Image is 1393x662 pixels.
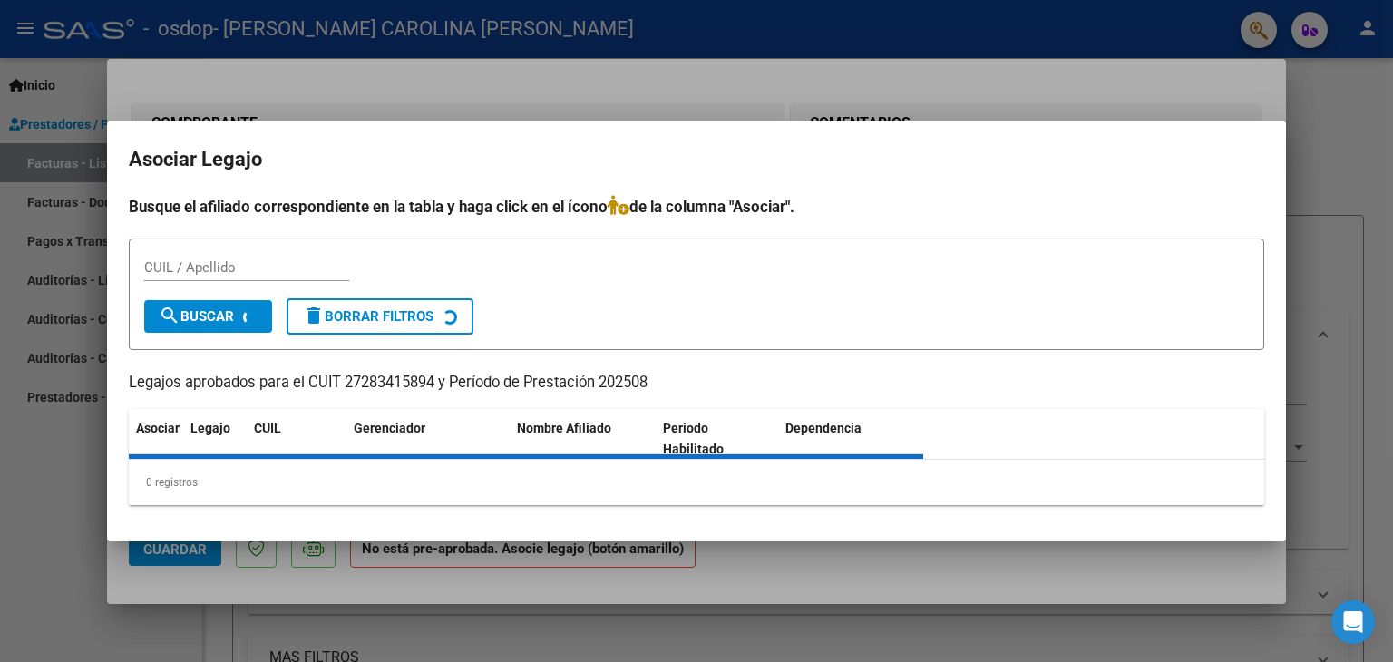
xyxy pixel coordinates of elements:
datatable-header-cell: Legajo [183,409,247,469]
span: Gerenciador [354,421,425,435]
datatable-header-cell: Gerenciador [346,409,510,469]
span: Legajo [190,421,230,435]
span: Periodo Habilitado [663,421,724,456]
p: Legajos aprobados para el CUIT 27283415894 y Período de Prestación 202508 [129,372,1264,394]
span: Nombre Afiliado [517,421,611,435]
span: Asociar [136,421,180,435]
mat-icon: delete [303,305,325,326]
datatable-header-cell: Dependencia [778,409,924,469]
span: CUIL [254,421,281,435]
div: Open Intercom Messenger [1331,600,1375,644]
div: 0 registros [129,460,1264,505]
span: Buscar [159,308,234,325]
h2: Asociar Legajo [129,142,1264,177]
datatable-header-cell: Periodo Habilitado [656,409,778,469]
button: Buscar [144,300,272,333]
button: Borrar Filtros [287,298,473,335]
datatable-header-cell: Nombre Afiliado [510,409,656,469]
h4: Busque el afiliado correspondiente en la tabla y haga click en el ícono de la columna "Asociar". [129,195,1264,219]
datatable-header-cell: CUIL [247,409,346,469]
mat-icon: search [159,305,180,326]
span: Borrar Filtros [303,308,433,325]
span: Dependencia [785,421,862,435]
datatable-header-cell: Asociar [129,409,183,469]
